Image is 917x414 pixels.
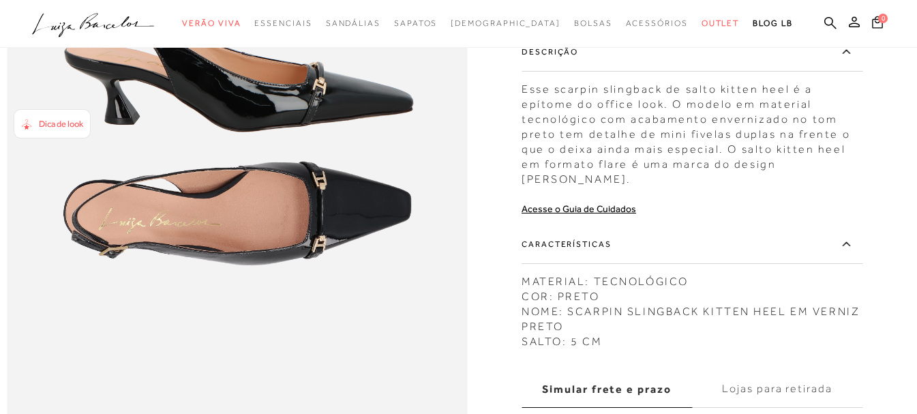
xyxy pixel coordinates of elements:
a: noSubCategoriesText [326,11,380,36]
a: noSubCategoriesText [394,11,437,36]
label: Descrição [522,32,862,72]
a: BLOG LB [753,11,792,36]
span: 0 [878,14,888,23]
span: Acessórios [626,18,688,28]
a: noSubCategoriesText [702,11,740,36]
span: Dica de look [39,119,83,129]
span: Verão Viva [182,18,241,28]
span: Essenciais [254,18,312,28]
button: 0 [868,15,887,33]
a: noSubCategoriesText [254,11,312,36]
span: BLOG LB [753,18,792,28]
label: Lojas para retirada [692,371,862,408]
a: Acesse o Guia de Cuidados [522,203,636,214]
a: noSubCategoriesText [182,11,241,36]
span: Sandálias [326,18,380,28]
span: Sapatos [394,18,437,28]
div: MATERIAL: TECNOLÓGICO COR: PRETO NOME: SCARPIN SLINGBACK KITTEN HEEL EM VERNIZ PRETO SALTO: 5 CM [522,267,862,349]
a: noSubCategoriesText [626,11,688,36]
label: Simular frete e prazo [522,371,692,408]
span: [DEMOGRAPHIC_DATA] [451,18,560,28]
span: Bolsas [574,18,612,28]
span: Outlet [702,18,740,28]
a: noSubCategoriesText [574,11,612,36]
label: Características [522,224,862,264]
div: Esse scarpin slingback de salto kitten heel é a epítome do office look. O modelo em material tecn... [522,75,862,187]
a: noSubCategoriesText [451,11,560,36]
